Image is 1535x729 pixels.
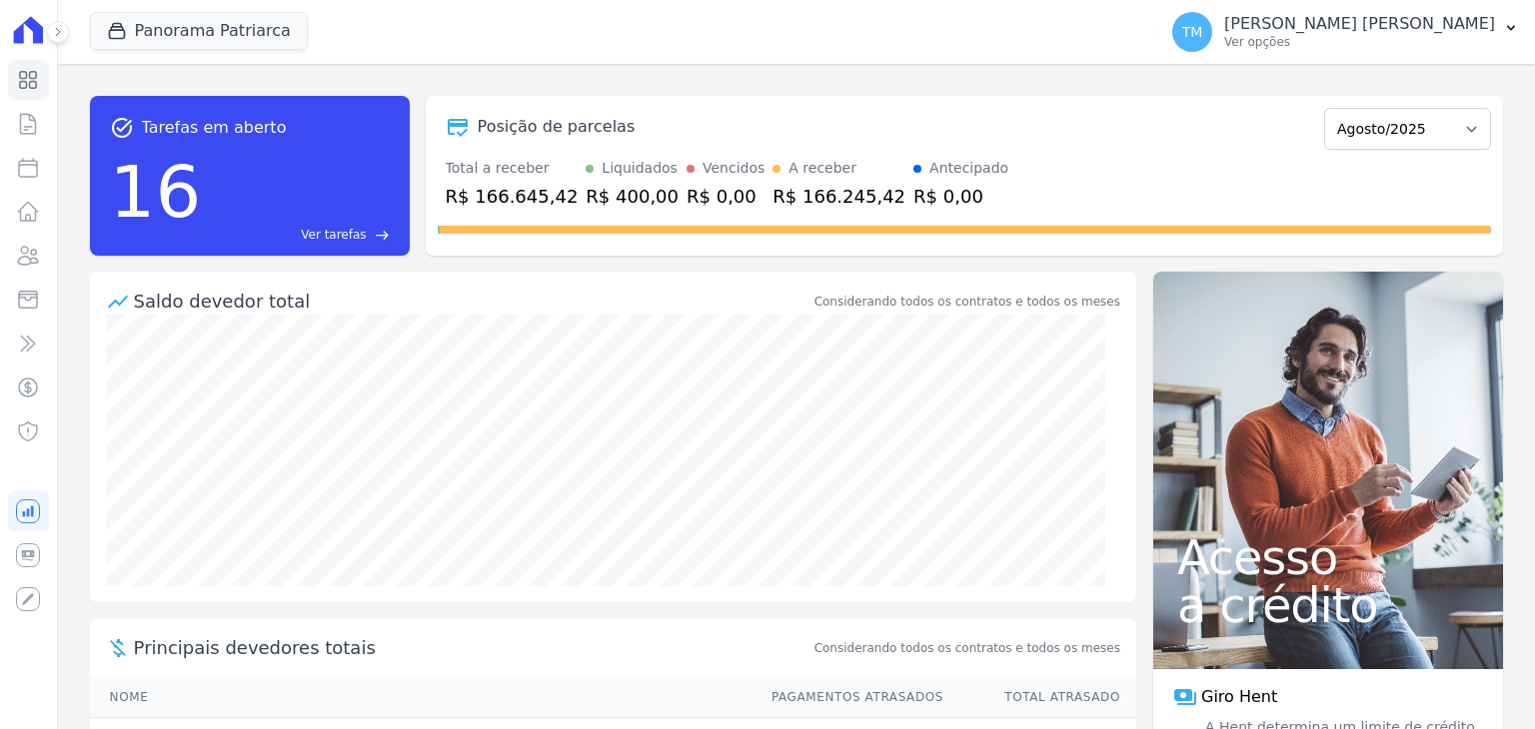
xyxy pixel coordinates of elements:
div: Posição de parcelas [478,115,636,139]
div: Considerando todos os contratos e todos os meses [814,293,1120,311]
div: Liquidados [602,158,678,179]
th: Nome [90,677,753,718]
div: R$ 0,00 [913,183,1008,210]
th: Pagamentos Atrasados [753,677,944,718]
p: [PERSON_NAME] [PERSON_NAME] [1224,14,1495,34]
div: A receber [788,158,856,179]
div: R$ 166.245,42 [772,183,905,210]
th: Total Atrasado [944,677,1136,718]
div: R$ 0,00 [687,183,765,210]
div: Total a receber [446,158,579,179]
div: 16 [110,140,202,244]
span: task_alt [110,116,134,140]
div: Saldo devedor total [134,288,810,315]
div: Vencidos [703,158,765,179]
span: east [375,228,390,243]
span: TM [1182,25,1203,39]
span: Considerando todos os contratos e todos os meses [814,639,1120,657]
span: a crédito [1177,581,1479,629]
span: Ver tarefas [301,226,366,244]
span: Principais devedores totais [134,634,810,661]
div: Antecipado [929,158,1008,179]
span: Acesso [1177,533,1479,581]
button: Panorama Patriarca [90,12,308,50]
div: R$ 166.645,42 [446,183,579,210]
span: Tarefas em aberto [142,116,287,140]
p: Ver opções [1224,34,1495,50]
a: Ver tarefas east [209,226,389,244]
span: Giro Hent [1201,685,1277,709]
button: TM [PERSON_NAME] [PERSON_NAME] Ver opções [1156,4,1535,60]
div: R$ 400,00 [586,183,679,210]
